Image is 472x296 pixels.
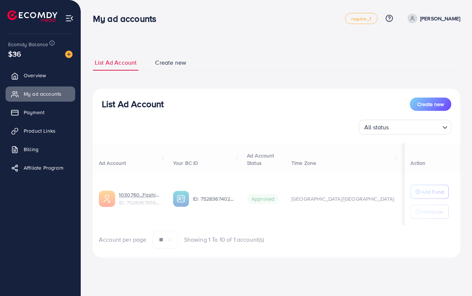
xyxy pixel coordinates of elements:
[410,98,451,111] button: Create new
[6,160,75,175] a: Affiliate Program
[24,72,46,79] span: Overview
[65,14,74,23] img: menu
[6,105,75,120] a: Payment
[345,13,377,24] a: regular_1
[24,127,56,135] span: Product Links
[102,99,164,109] h3: List Ad Account
[441,263,466,290] iframe: Chat
[6,123,75,138] a: Product Links
[6,86,75,101] a: My ad accounts
[8,48,21,59] span: $36
[391,120,439,133] input: Search for option
[6,142,75,157] a: Billing
[359,120,451,135] div: Search for option
[93,13,162,24] h3: My ad accounts
[363,122,391,133] span: All status
[420,14,460,23] p: [PERSON_NAME]
[405,14,460,23] a: [PERSON_NAME]
[24,164,63,171] span: Affiliate Program
[7,10,57,22] img: logo
[95,58,137,67] span: List Ad Account
[24,109,44,116] span: Payment
[24,90,61,98] span: My ad accounts
[24,146,39,153] span: Billing
[65,51,73,58] img: image
[6,68,75,83] a: Overview
[351,16,371,21] span: regular_1
[155,58,186,67] span: Create new
[8,41,48,48] span: Ecomdy Balance
[417,101,444,108] span: Create new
